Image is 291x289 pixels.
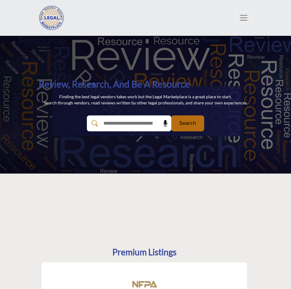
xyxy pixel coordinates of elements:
[44,100,247,106] p: Search through vendors, read reviews written by other legal professionals, and share your own exp...
[39,6,68,30] img: Site Logo
[39,78,252,90] h1: Review, Research, and be a Resource
[179,120,196,127] span: Search
[44,94,247,100] p: Finding the best legal vendors takes work but the Legal Marketplace is a great place to start.
[235,12,252,24] button: Toggle navigation
[171,115,204,131] button: Search
[112,247,177,257] h2: Premium Listings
